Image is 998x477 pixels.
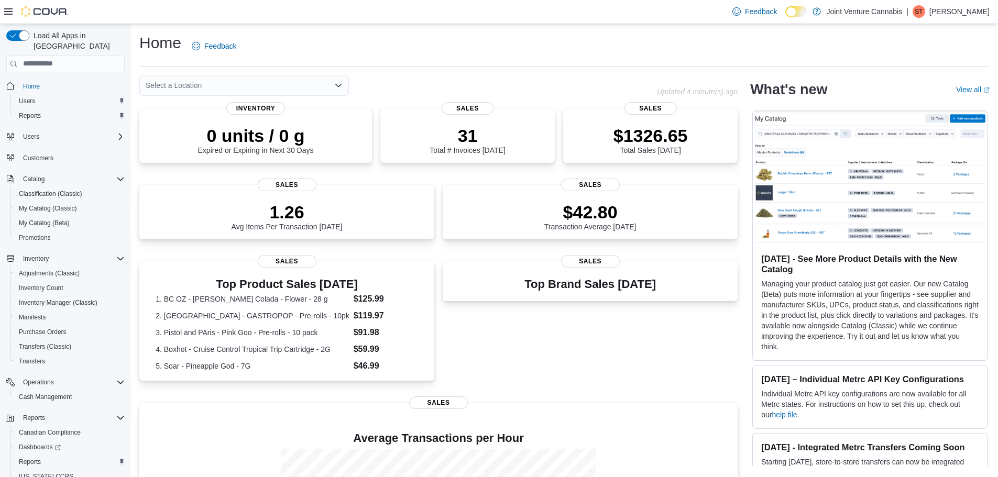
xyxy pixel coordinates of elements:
button: Inventory Count [10,281,129,295]
dd: $119.97 [354,309,418,322]
a: Cash Management [15,391,76,403]
h3: Top Brand Sales [DATE] [524,278,656,291]
dd: $125.99 [354,293,418,305]
span: Inventory [226,102,285,115]
span: Sales [561,255,620,268]
a: Adjustments (Classic) [15,267,84,280]
span: Catalog [19,173,125,185]
span: Customers [19,151,125,164]
span: Transfers [19,357,45,365]
span: My Catalog (Beta) [19,219,70,227]
span: Reports [15,109,125,122]
p: Individual Metrc API key configurations are now available for all Metrc states. For instructions ... [761,389,979,420]
span: My Catalog (Classic) [19,204,77,213]
button: Operations [19,376,58,389]
button: Reports [10,454,129,469]
h3: Top Product Sales [DATE] [156,278,418,291]
button: Home [2,79,129,94]
a: Transfers [15,355,49,368]
button: Users [2,129,129,144]
span: Inventory [19,252,125,265]
span: Promotions [15,231,125,244]
span: My Catalog (Classic) [15,202,125,215]
button: Transfers (Classic) [10,339,129,354]
span: Users [15,95,125,107]
a: Customers [19,152,58,164]
span: Sales [442,102,494,115]
span: Sales [561,179,620,191]
span: Classification (Classic) [19,190,82,198]
a: My Catalog (Beta) [15,217,74,229]
span: Sales [409,396,468,409]
div: Avg Items Per Transaction [DATE] [232,202,343,231]
button: Reports [19,412,49,424]
span: Dashboards [15,441,125,453]
span: Transfers [15,355,125,368]
a: Inventory Count [15,282,68,294]
span: Cash Management [19,393,72,401]
svg: External link [983,87,990,93]
div: Total Sales [DATE] [613,125,688,154]
p: 31 [430,125,505,146]
p: $42.80 [544,202,637,223]
button: My Catalog (Beta) [10,216,129,230]
button: Reports [10,108,129,123]
span: Home [23,82,40,91]
div: Sean Tome [913,5,925,18]
dt: 4. Boxhot - Cruise Control Tropical Trip Cartridge - 2G [156,344,349,354]
button: Catalog [19,173,49,185]
h3: [DATE] - See More Product Details with the New Catalog [761,253,979,274]
span: Transfers (Classic) [19,342,71,351]
button: Customers [2,150,129,165]
span: Dashboards [19,443,61,451]
a: Inventory Manager (Classic) [15,296,102,309]
span: Transfers (Classic) [15,340,125,353]
dd: $59.99 [354,343,418,356]
button: Cash Management [10,390,129,404]
span: Customers [23,154,53,162]
dt: 3. Pistol and PAris - Pink Goo - Pre-rolls - 10 pack [156,327,349,338]
button: Classification (Classic) [10,186,129,201]
input: Dark Mode [785,6,807,17]
div: Total # Invoices [DATE] [430,125,505,154]
p: [PERSON_NAME] [929,5,990,18]
a: help file [772,411,797,419]
dt: 2. [GEOGRAPHIC_DATA] - GASTROPOP - Pre-rolls - 10pk [156,310,349,321]
button: Adjustments (Classic) [10,266,129,281]
span: Reports [19,112,41,120]
button: Catalog [2,172,129,186]
span: Purchase Orders [15,326,125,338]
a: Promotions [15,231,55,244]
a: Home [19,80,44,93]
span: Adjustments (Classic) [15,267,125,280]
span: Sales [258,179,316,191]
span: Load All Apps in [GEOGRAPHIC_DATA] [29,30,125,51]
dt: 1. BC OZ - [PERSON_NAME] Colada - Flower - 28 g [156,294,349,304]
span: Canadian Compliance [15,426,125,439]
span: Promotions [19,234,51,242]
a: My Catalog (Classic) [15,202,81,215]
img: Cova [21,6,68,17]
a: Transfers (Classic) [15,340,75,353]
dt: 5. Soar - Pineapple God - 7G [156,361,349,371]
button: Inventory [2,251,129,266]
p: Managing your product catalog just got easier. Our new Catalog (Beta) puts more information at yo... [761,279,979,352]
span: My Catalog (Beta) [15,217,125,229]
p: 1.26 [232,202,343,223]
span: Reports [23,414,45,422]
button: Users [19,130,43,143]
span: Adjustments (Classic) [19,269,80,278]
button: Operations [2,375,129,390]
span: Reports [19,458,41,466]
span: Inventory Count [15,282,125,294]
span: Inventory Count [19,284,63,292]
span: Feedback [204,41,236,51]
a: Classification (Classic) [15,187,86,200]
dd: $46.99 [354,360,418,372]
span: Users [19,97,35,105]
a: Dashboards [15,441,65,453]
h1: Home [139,32,181,53]
span: Operations [23,378,54,386]
a: Reports [15,109,45,122]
